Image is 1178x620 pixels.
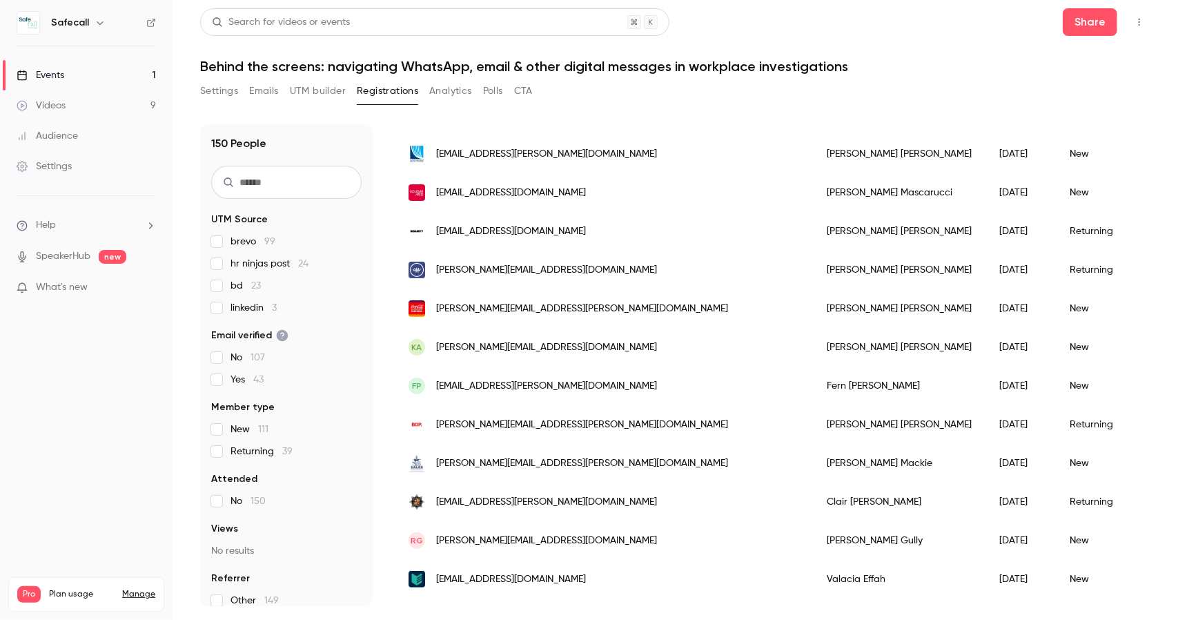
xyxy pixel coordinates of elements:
[1056,444,1143,483] div: New
[1056,521,1143,560] div: New
[1056,251,1143,289] div: Returning
[1056,367,1143,405] div: New
[251,496,266,506] span: 150
[985,405,1056,444] div: [DATE]
[436,572,586,587] span: [EMAIL_ADDRESS][DOMAIN_NAME]
[212,15,350,30] div: Search for videos or events
[51,16,89,30] h6: Safecall
[230,351,265,365] span: No
[436,302,728,316] span: [PERSON_NAME][EMAIL_ADDRESS][PERSON_NAME][DOMAIN_NAME]
[290,80,346,102] button: UTM builder
[1056,289,1143,328] div: New
[985,521,1056,560] div: [DATE]
[200,80,238,102] button: Settings
[411,534,423,547] span: RG
[813,251,985,289] div: [PERSON_NAME] [PERSON_NAME]
[813,483,985,521] div: Clair [PERSON_NAME]
[436,147,657,162] span: [EMAIL_ADDRESS][PERSON_NAME][DOMAIN_NAME]
[409,223,425,240] img: insanity.com
[813,444,985,483] div: [PERSON_NAME] Mackie
[436,340,657,355] span: [PERSON_NAME][EMAIL_ADDRESS][DOMAIN_NAME]
[230,373,264,387] span: Yes
[813,521,985,560] div: [PERSON_NAME] Gully
[514,80,533,102] button: CTA
[99,250,126,264] span: new
[1056,212,1143,251] div: Returning
[409,184,425,201] img: solidarmed.ch
[17,68,64,82] div: Events
[429,80,472,102] button: Analytics
[1056,328,1143,367] div: New
[985,328,1056,367] div: [DATE]
[211,522,238,536] span: Views
[36,249,90,264] a: SpeakerHub
[211,329,288,342] span: Email verified
[813,173,985,212] div: [PERSON_NAME] Mascarucci
[211,472,257,486] span: Attended
[36,218,56,233] span: Help
[230,257,308,271] span: hr ninjas post
[357,80,418,102] button: Registrations
[122,589,155,600] a: Manage
[253,375,264,385] span: 43
[409,571,425,588] img: nottinghamcollege.ac.uk
[436,224,586,239] span: [EMAIL_ADDRESS][DOMAIN_NAME]
[412,341,422,353] span: KA
[139,282,156,294] iframe: Noticeable Trigger
[230,423,268,436] span: New
[1056,560,1143,599] div: New
[272,303,277,313] span: 3
[813,289,985,328] div: [PERSON_NAME] [PERSON_NAME]
[409,455,425,472] img: dalesmarine.co.uk
[230,235,275,249] span: brevo
[483,80,503,102] button: Polls
[985,367,1056,405] div: [DATE]
[813,560,985,599] div: Valacia Effah
[230,445,293,458] span: Returning
[813,135,985,173] div: [PERSON_NAME] [PERSON_NAME]
[985,135,1056,173] div: [DATE]
[1056,135,1143,173] div: New
[985,560,1056,599] div: [DATE]
[1063,8,1117,36] button: Share
[436,418,728,432] span: [PERSON_NAME][EMAIL_ADDRESS][PERSON_NAME][DOMAIN_NAME]
[230,494,266,508] span: No
[1056,405,1143,444] div: Returning
[251,353,265,362] span: 107
[409,262,425,278] img: reassure.co.uk
[211,213,268,226] span: UTM Source
[230,279,261,293] span: bd
[409,300,425,317] img: ccep.com
[200,58,1150,75] h1: Behind the screens: navigating WhatsApp, email & other digital messages in workplace investigations
[264,596,279,606] span: 149
[36,280,88,295] span: What's new
[412,380,422,392] span: FP
[436,379,657,394] span: [EMAIL_ADDRESS][PERSON_NAME][DOMAIN_NAME]
[17,129,78,143] div: Audience
[282,447,293,456] span: 39
[249,80,278,102] button: Emails
[409,494,425,510] img: bedsfire.gov.uk
[17,159,72,173] div: Settings
[230,594,279,608] span: Other
[985,173,1056,212] div: [DATE]
[258,425,268,434] span: 111
[230,301,277,315] span: linkedin
[985,483,1056,521] div: [DATE]
[813,328,985,367] div: [PERSON_NAME] [PERSON_NAME]
[409,146,425,162] img: chesterfieldcylinders.co.uk
[211,213,362,608] section: facet-groups
[985,289,1056,328] div: [DATE]
[436,495,657,510] span: [EMAIL_ADDRESS][PERSON_NAME][DOMAIN_NAME]
[813,367,985,405] div: Fern [PERSON_NAME]
[436,263,657,278] span: [PERSON_NAME][EMAIL_ADDRESS][DOMAIN_NAME]
[211,400,275,414] span: Member type
[436,534,657,548] span: [PERSON_NAME][EMAIL_ADDRESS][DOMAIN_NAME]
[211,544,362,558] p: No results
[409,416,425,433] img: bdp.com
[211,572,250,585] span: Referrer
[49,589,114,600] span: Plan usage
[985,212,1056,251] div: [DATE]
[985,251,1056,289] div: [DATE]
[298,259,308,269] span: 24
